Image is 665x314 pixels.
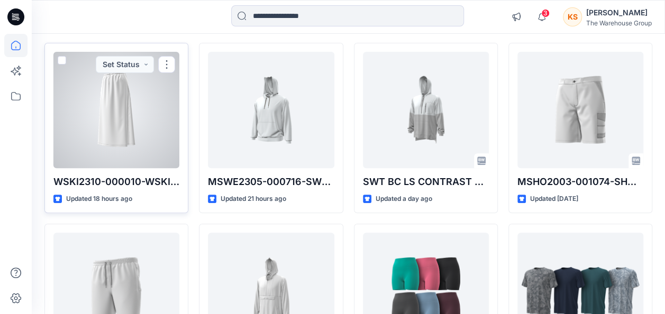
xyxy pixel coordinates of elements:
a: SWT BC LS CONTRAST FLC HOOD PS-MSWE2108-000140 [363,52,489,168]
p: Updated a day ago [376,193,432,205]
p: MSWE2305-000716-SWT GAM HOOD FRESH SLOUCHY [208,174,334,189]
p: Updated 21 hours ago [221,193,286,205]
span: 3 [541,9,550,17]
p: Updated [DATE] [530,193,578,205]
p: MSHO2003-001074-SHORT RVT UTILITY PS [517,174,643,189]
div: [PERSON_NAME] [586,6,652,19]
a: MSHO2003-001074-SHORT RVT UTILITY PS [517,52,643,168]
a: WSKI2310-000010-WSKI HH LONG LINEN BL SKIRT [53,52,179,168]
div: KS [563,7,582,26]
p: Updated 18 hours ago [66,193,132,205]
a: MSWE2305-000716-SWT GAM HOOD FRESH SLOUCHY [208,52,334,168]
p: WSKI2310-000010-WSKI [PERSON_NAME] LINEN BL SKIRT [53,174,179,189]
p: SWT BC LS CONTRAST FLC HOOD PS-MSWE2108-000140 [363,174,489,189]
div: The Warehouse Group [586,19,652,27]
